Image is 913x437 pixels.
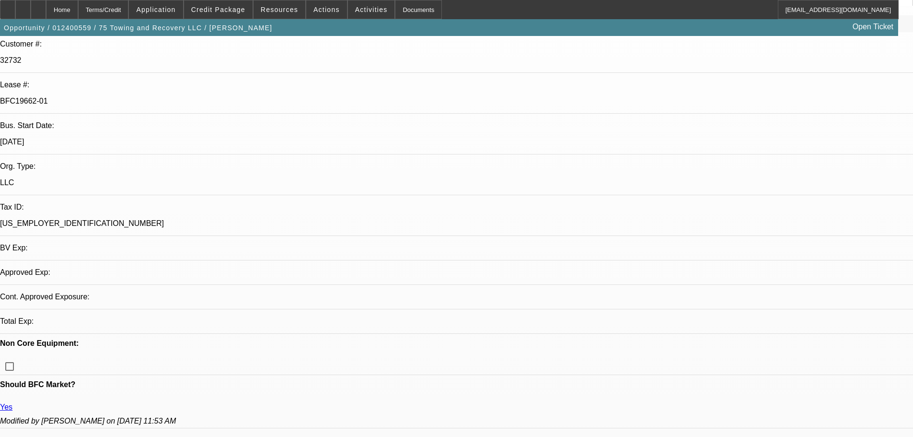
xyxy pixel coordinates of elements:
[136,6,175,13] span: Application
[191,6,245,13] span: Credit Package
[355,6,388,13] span: Activities
[306,0,347,19] button: Actions
[4,24,272,32] span: Opportunity / 012400559 / 75 Towing and Recovery LLC / [PERSON_NAME]
[313,6,340,13] span: Actions
[129,0,183,19] button: Application
[348,0,395,19] button: Activities
[254,0,305,19] button: Resources
[849,19,897,35] a: Open Ticket
[184,0,253,19] button: Credit Package
[261,6,298,13] span: Resources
